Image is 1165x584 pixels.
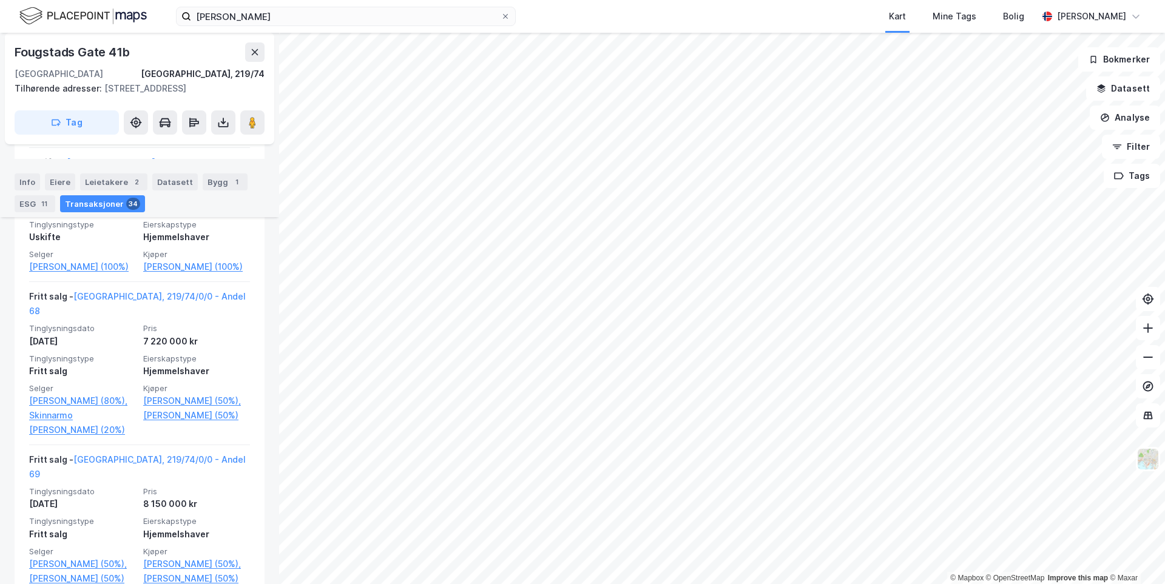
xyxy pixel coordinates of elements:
[29,334,136,349] div: [DATE]
[15,81,255,96] div: [STREET_ADDRESS]
[15,110,119,135] button: Tag
[15,173,40,190] div: Info
[29,454,246,479] a: [GEOGRAPHIC_DATA], 219/74/0/0 - Andel 69
[1104,164,1160,188] button: Tags
[143,364,250,378] div: Hjemmelshaver
[933,9,976,24] div: Mine Tags
[80,173,147,190] div: Leietakere
[143,557,250,571] a: [PERSON_NAME] (50%),
[29,546,136,557] span: Selger
[143,486,250,497] span: Pris
[29,364,136,378] div: Fritt salg
[143,546,250,557] span: Kjøper
[191,7,501,25] input: Søk på adresse, matrikkel, gårdeiere, leietakere eller personer
[143,354,250,364] span: Eierskapstype
[60,195,145,212] div: Transaksjoner
[29,260,136,274] a: [PERSON_NAME] (100%)
[29,408,136,437] a: Skinnarmo [PERSON_NAME] (20%)
[950,574,984,582] a: Mapbox
[29,157,239,182] a: [GEOGRAPHIC_DATA], 219/74/0/0 - Andel 67
[29,452,250,486] div: Fritt salg -
[1104,526,1165,584] div: Kontrollprogram for chat
[19,5,147,27] img: logo.f888ab2527a4732fd821a326f86c7f29.svg
[29,354,136,364] span: Tinglysningstype
[29,291,246,316] a: [GEOGRAPHIC_DATA], 219/74/0/0 - Andel 68
[29,516,136,526] span: Tinglysningstype
[1078,47,1160,72] button: Bokmerker
[15,195,55,212] div: ESG
[29,323,136,334] span: Tinglysningsdato
[1086,76,1160,101] button: Datasett
[29,155,250,189] div: Uskifte -
[15,67,103,81] div: [GEOGRAPHIC_DATA]
[141,67,265,81] div: [GEOGRAPHIC_DATA], 219/74
[231,176,243,188] div: 1
[203,173,248,190] div: Bygg
[143,220,250,230] span: Eierskapstype
[29,230,136,244] div: Uskifte
[29,394,136,408] a: [PERSON_NAME] (80%),
[143,260,250,274] a: [PERSON_NAME] (100%)
[1104,526,1165,584] iframe: Chat Widget
[15,42,132,62] div: Fougstads Gate 41b
[130,176,143,188] div: 2
[126,198,140,210] div: 34
[1003,9,1024,24] div: Bolig
[143,394,250,408] a: [PERSON_NAME] (50%),
[1090,106,1160,130] button: Analyse
[143,383,250,394] span: Kjøper
[29,486,136,497] span: Tinglysningsdato
[1102,135,1160,159] button: Filter
[29,249,136,260] span: Selger
[143,408,250,423] a: [PERSON_NAME] (50%)
[143,516,250,526] span: Eierskapstype
[143,249,250,260] span: Kjøper
[986,574,1045,582] a: OpenStreetMap
[29,220,136,230] span: Tinglysningstype
[15,83,104,93] span: Tilhørende adresser:
[143,230,250,244] div: Hjemmelshaver
[889,9,906,24] div: Kart
[143,497,250,511] div: 8 150 000 kr
[38,198,50,210] div: 11
[29,289,250,323] div: Fritt salg -
[1048,574,1108,582] a: Improve this map
[29,527,136,542] div: Fritt salg
[1136,448,1160,471] img: Z
[29,497,136,511] div: [DATE]
[143,527,250,542] div: Hjemmelshaver
[29,383,136,394] span: Selger
[1057,9,1126,24] div: [PERSON_NAME]
[152,173,198,190] div: Datasett
[143,334,250,349] div: 7 220 000 kr
[29,557,136,571] a: [PERSON_NAME] (50%),
[143,323,250,334] span: Pris
[45,173,75,190] div: Eiere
